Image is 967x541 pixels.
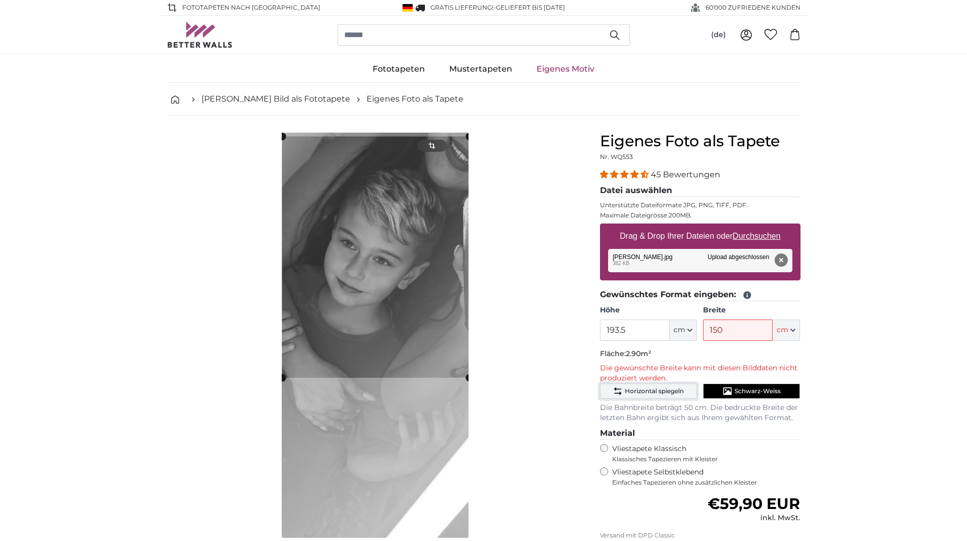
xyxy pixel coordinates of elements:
span: 45 Bewertungen [651,170,720,179]
span: €59,90 EUR [708,494,800,513]
p: Unterstützte Dateiformate JPG, PNG, TIFF, PDF. [600,201,801,209]
a: [PERSON_NAME] Bild als Fototapete [202,93,350,105]
label: Breite [703,305,800,315]
img: Deutschland [403,4,413,12]
span: Klassisches Tapezieren mit Kleister [612,455,792,463]
span: 4.36 stars [600,170,651,179]
label: Vliestapete Klassisch [612,444,792,463]
span: - [493,4,565,11]
span: Fototapeten nach [GEOGRAPHIC_DATA] [182,3,320,12]
p: Maximale Dateigrösse 200MB. [600,211,801,219]
button: (de) [703,26,734,44]
a: Mustertapeten [437,56,524,82]
div: inkl. MwSt. [708,513,800,523]
span: 2.90m² [626,349,651,358]
span: Einfaches Tapezieren ohne zusätzlichen Kleister [612,479,801,487]
label: Drag & Drop Ihrer Dateien oder [616,226,785,246]
span: Horizontal spiegeln [625,387,684,395]
legend: Gewünschtes Format eingeben: [600,289,801,301]
label: Höhe [600,305,697,315]
h1: Eigenes Foto als Tapete [600,132,801,150]
p: Die Bahnbreite beträgt 50 cm. Die bedruckte Breite der letzten Bahn ergibt sich aus Ihrem gewählt... [600,403,801,423]
legend: Datei auswählen [600,184,801,197]
p: Versand mit DPD Classic [600,531,801,539]
button: cm [670,320,697,341]
span: cm [674,325,685,335]
legend: Material [600,427,801,440]
a: Eigenes Foto als Tapete [366,93,463,105]
span: GRATIS Lieferung! [430,4,493,11]
button: cm [773,320,800,341]
nav: breadcrumbs [167,83,801,116]
p: Fläche: [600,349,801,359]
span: Geliefert bis [DATE] [496,4,565,11]
span: 60'000 ZUFRIEDENE KUNDEN [706,3,801,12]
button: Horizontal spiegeln [600,384,697,399]
img: Betterwalls [167,22,233,48]
span: cm [777,325,788,335]
span: Schwarz-Weiss [735,387,781,395]
button: Schwarz-Weiss [703,384,800,399]
u: Durchsuchen [732,232,780,240]
p: Die gewünschte Breite kann mit diesen Bilddaten nicht produziert werden. [600,363,801,384]
span: Nr. WQ553 [600,153,633,161]
label: Vliestapete Selbstklebend [612,467,801,487]
a: Eigenes Motiv [524,56,607,82]
a: Fototapeten [360,56,437,82]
